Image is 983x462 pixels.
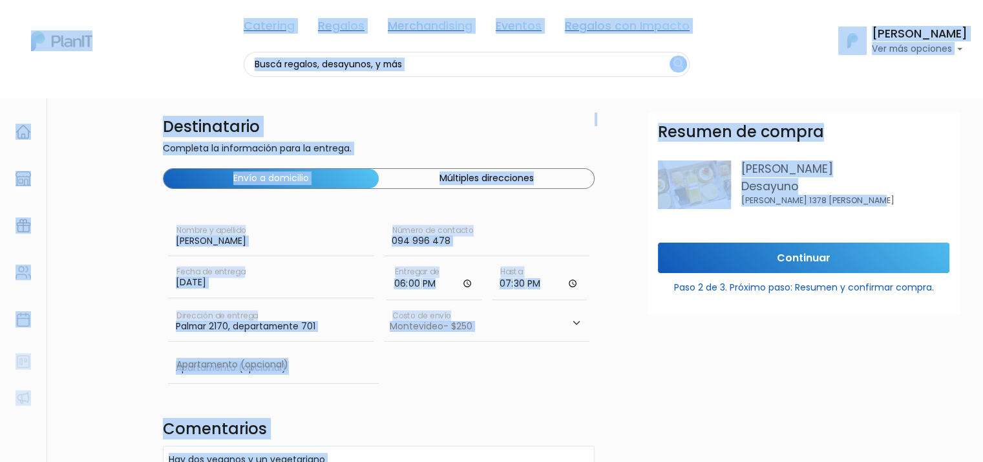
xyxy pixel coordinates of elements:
[658,243,949,273] input: Continuar
[16,312,31,327] img: calendar-87d922413cdce8b2cf7b7f5f62616a5cf9e4887200fb71536465627b3292af00.svg
[658,276,949,294] p: Paso 2 de 3. Próximo paso: Resumen y confirmar compra.
[673,58,683,71] img: search_button-432b6d5273f82d61273b3651a40e1bd1b912527efae98b1b7a1b2c0702e16a8d.svg
[163,142,595,158] p: Completa la información para la entrega.
[16,124,31,140] img: home-e721727adea9d79c4d83392d1f703f7f8bce08238fde08b1acbfd93340b81755.svg
[163,118,595,137] h4: Destinatario
[16,171,31,186] img: marketplace-4ceaa7011d94191e9ded77b95e3339b90024bf715f7c57f8cf31f2d8c509eaba.svg
[16,390,31,406] img: partners-52edf745621dab592f3b2c58e3bca9d71375a7ef29c3b500c9f145b62cc070d4.svg
[838,27,867,55] img: PlanIt Logo
[16,265,31,280] img: people-662611757002400ad9ed0e3c099ab2801c6687ba6c219adb57efc949bc21e19d.svg
[830,24,967,58] button: PlanIt Logo [PERSON_NAME] Ver más opciones
[384,220,589,256] input: Número de contacto
[492,261,587,300] input: Hasta
[658,123,824,142] h3: Resumen de compra
[741,160,949,177] p: [PERSON_NAME]
[872,28,967,40] h6: [PERSON_NAME]
[168,220,374,256] input: Nombre y apellido
[658,160,731,209] img: 1.5_cajita_feliz.png
[244,52,690,77] input: Buscá regalos, desayunos, y más
[164,169,379,188] button: Envío a domicilio
[318,21,365,36] a: Regalos
[31,31,92,51] img: PlanIt Logo
[244,21,295,36] a: Catering
[67,12,186,38] div: ¿Necesitás ayuda?
[565,21,690,36] a: Regalos con Impacto
[163,420,595,441] h4: Comentarios
[379,169,594,188] button: Múltiples direcciones
[872,45,967,54] p: Ver más opciones
[741,195,949,206] p: [PERSON_NAME] 1378 [PERSON_NAME]
[496,21,542,36] a: Eventos
[386,261,481,300] input: Horario
[168,261,374,298] input: Fecha de entrega
[741,178,949,195] p: Desayuno
[16,354,31,369] img: feedback-78b5a0c8f98aac82b08bfc38622c3050aee476f2c9584af64705fc4e61158814.svg
[16,218,31,234] img: campaigns-02234683943229c281be62815700db0a1741e53638e28bf9629b52c665b00959.svg
[168,347,379,383] input: Apartamento (opcional)
[168,305,374,342] input: Dirección de entrega
[388,21,472,36] a: Merchandising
